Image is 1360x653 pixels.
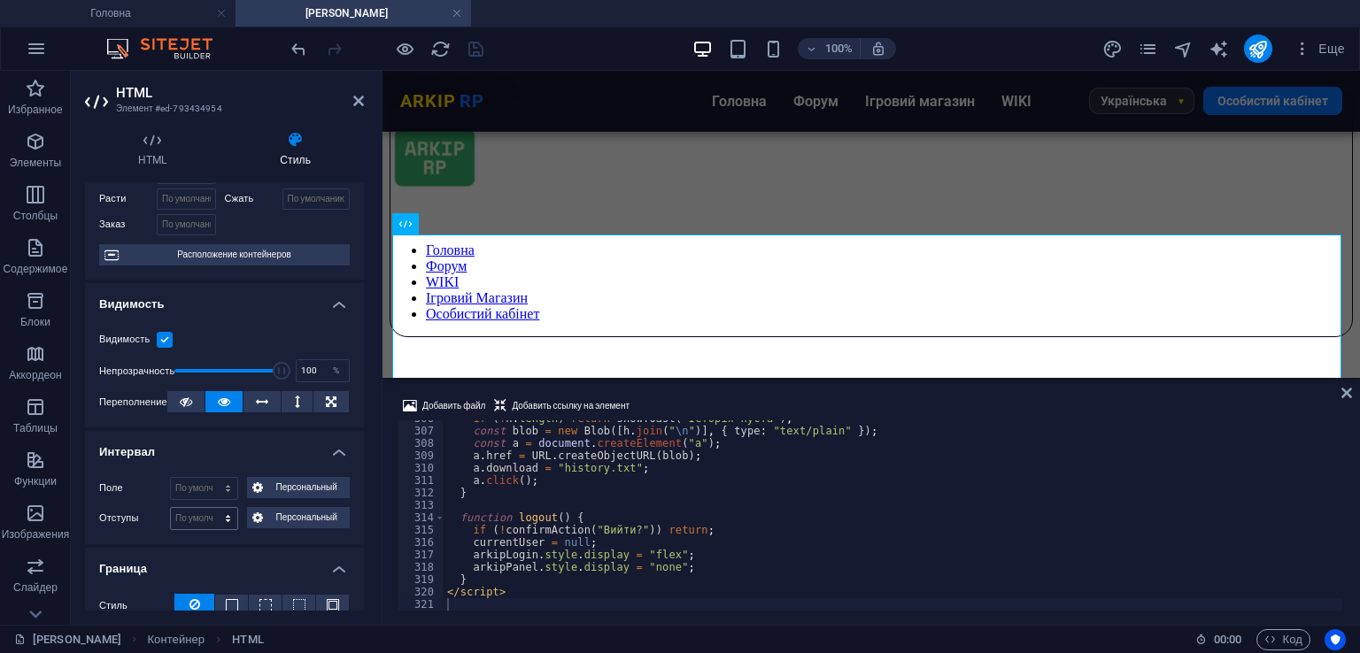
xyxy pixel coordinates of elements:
[398,561,445,573] div: 318
[232,629,263,650] span: Щелкните, чтобы выбрать. Дважды щелкните, чтобы изменить
[1209,38,1230,59] button: text_generator
[236,4,471,23] h4: [PERSON_NAME]
[1226,633,1229,646] span: :
[8,103,63,117] p: Избранное
[102,38,235,59] img: Editor Logo
[13,209,58,223] p: Столбцы
[1264,629,1302,650] span: Код
[85,431,364,463] h4: Интервал
[512,396,630,417] span: Добавить ссылку на элемент
[116,85,364,101] h2: HTML
[247,477,350,498] button: Персональный
[99,214,157,235] label: Заказ
[4,262,68,276] p: Содержимое
[398,487,445,499] div: 312
[398,511,445,524] div: 314
[400,396,488,417] button: Добавить файл
[85,283,364,315] h4: Видимость
[99,508,170,529] label: Отступы
[99,595,174,617] label: Стиль
[398,449,445,462] div: 309
[1248,39,1268,59] i: Опубликовать
[14,474,57,488] p: Функции
[10,156,61,170] p: Элементы
[870,41,886,57] i: При изменении размера уровень масштабирования подстраивается автоматически в соответствии с выбра...
[1102,38,1124,59] button: design
[398,474,445,487] div: 311
[1173,39,1194,59] i: Навигатор
[1195,629,1242,650] h6: Время сеанса
[429,38,451,59] button: reload
[1102,39,1123,59] i: Дизайн (Ctrl+Alt+Y)
[398,536,445,549] div: 316
[289,39,309,59] i: Отменить: Изменить HTML (Ctrl+Z)
[422,396,485,417] span: Добавить файл
[99,366,174,376] label: Непрозрачность
[324,360,349,381] div: %
[398,437,445,449] div: 308
[824,38,853,59] h6: 100%
[288,38,309,59] button: undo
[247,507,350,528] button: Персональный
[491,396,632,417] button: Добавить ссылку на элемент
[398,499,445,511] div: 313
[398,598,445,611] div: 321
[9,368,62,382] p: Аккордеон
[116,101,328,117] h3: Элемент #ed-793434954
[147,629,205,650] span: Щелкните, чтобы выбрать. Дважды щелкните, чтобы изменить
[227,131,364,168] h4: Стиль
[14,629,121,650] a: Щелкните для отмены выбора. Дважды щелкните, чтобы открыть Страницы
[13,421,58,435] p: Таблицы
[99,478,170,499] label: Поле
[99,329,157,350] label: Видимость
[1209,39,1229,59] i: AI Writer
[268,477,344,498] span: Персональный
[1256,629,1310,650] button: Код
[398,549,445,561] div: 317
[13,580,58,595] p: Слайдер
[1173,38,1194,59] button: navigator
[798,38,861,59] button: 100%
[99,188,157,210] label: Расти
[85,548,364,580] h4: Граница
[20,315,50,329] p: Блоки
[282,188,351,210] input: По умолчанию
[7,7,125,22] a: Skip to main content
[99,244,350,265] button: Расположение контейнеров
[398,573,445,586] div: 319
[398,462,445,474] div: 310
[147,629,263,650] nav: breadcrumb
[398,524,445,536] div: 315
[124,244,344,265] span: Расположение контейнеров
[1294,40,1345,58] span: Еще
[99,392,167,413] label: Переполнение
[268,507,344,528] span: Персональный
[2,527,70,542] p: Изображения
[1214,629,1241,650] span: 00 00
[85,131,227,168] h4: HTML
[430,39,451,59] i: Перезагрузить страницу
[157,188,216,210] input: По умолчанию
[1138,38,1159,59] button: pages
[225,188,282,210] label: Сжать
[157,214,216,235] input: По умолчанию
[1244,35,1272,63] button: publish
[398,586,445,598] div: 320
[1325,629,1346,650] button: Usercentrics
[1287,35,1352,63] button: Еще
[1138,39,1158,59] i: Страницы (Ctrl+Alt+S)
[398,425,445,437] div: 307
